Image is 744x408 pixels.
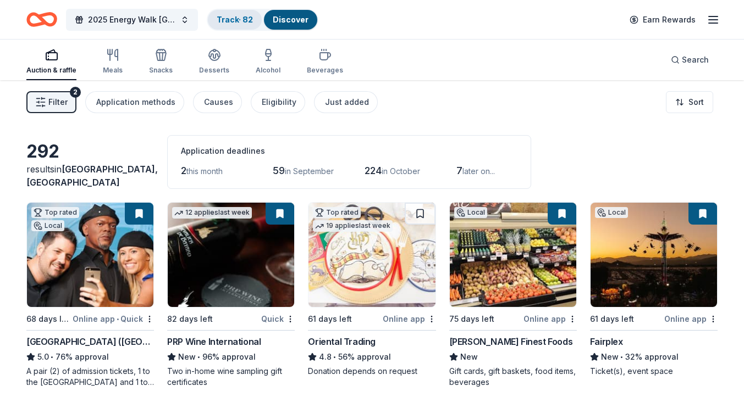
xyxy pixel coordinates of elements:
[88,13,176,26] span: 2025 Energy Walk [GEOGRAPHIC_DATA]
[103,66,123,75] div: Meals
[186,166,223,176] span: this month
[26,202,154,388] a: Image for Hollywood Wax Museum (Hollywood)Top ratedLocal68 days leftOnline app•Quick[GEOGRAPHIC_D...
[590,312,634,326] div: 61 days left
[662,49,718,71] button: Search
[167,312,213,326] div: 82 days left
[251,91,305,113] button: Eligibility
[591,203,717,307] img: Image for Fairplex
[449,312,494,326] div: 75 days left
[308,312,352,326] div: 61 days left
[167,202,295,388] a: Image for PRP Wine International12 applieslast week82 days leftQuickPRP Wine InternationalNew•96%...
[256,44,280,80] button: Alcohol
[96,96,175,109] div: Application methods
[601,350,619,364] span: New
[217,15,253,24] a: Track· 82
[261,312,295,326] div: Quick
[167,366,295,388] div: Two in-home wine sampling gift certificates
[26,350,154,364] div: 76% approval
[308,350,436,364] div: 56% approval
[199,44,229,80] button: Desserts
[26,164,158,188] span: in
[26,91,76,113] button: Filter2
[382,166,420,176] span: in October
[26,163,154,189] div: results
[167,335,261,348] div: PRP Wine International
[285,166,334,176] span: in September
[308,203,435,307] img: Image for Oriental Trading
[26,44,76,80] button: Auction & raffle
[590,335,623,348] div: Fairplex
[37,350,49,364] span: 5.0
[168,203,294,307] img: Image for PRP Wine International
[48,96,68,109] span: Filter
[273,165,285,176] span: 59
[31,220,64,231] div: Local
[256,66,280,75] div: Alcohol
[26,66,76,75] div: Auction & raffle
[167,350,295,364] div: 96% approval
[307,44,343,80] button: Beverages
[383,312,436,326] div: Online app
[595,207,628,218] div: Local
[273,15,308,24] a: Discover
[308,335,376,348] div: Oriental Trading
[26,366,154,388] div: A pair (2) of admission tickets, 1 to the [GEOGRAPHIC_DATA] and 1 to the [GEOGRAPHIC_DATA]
[308,202,436,377] a: Image for Oriental TradingTop rated19 applieslast week61 days leftOnline appOriental Trading4.8•5...
[688,96,704,109] span: Sort
[449,202,577,388] a: Image for Jensen’s Finest FoodsLocal75 days leftOnline app[PERSON_NAME] Finest FoodsNewGift cards...
[319,350,332,364] span: 4.8
[314,91,378,113] button: Just added
[449,366,577,388] div: Gift cards, gift baskets, food items, beverages
[682,53,709,66] span: Search
[149,44,173,80] button: Snacks
[172,207,252,219] div: 12 applies last week
[620,353,623,361] span: •
[449,335,573,348] div: [PERSON_NAME] Finest Foods
[85,91,184,113] button: Application methods
[623,10,702,30] a: Earn Rewards
[456,165,462,176] span: 7
[199,66,229,75] div: Desserts
[460,350,478,364] span: New
[70,87,81,98] div: 2
[307,66,343,75] div: Beverages
[450,203,576,307] img: Image for Jensen’s Finest Foods
[198,353,201,361] span: •
[103,44,123,80] button: Meals
[66,9,198,31] button: 2025 Energy Walk [GEOGRAPHIC_DATA]
[454,207,487,218] div: Local
[313,220,393,232] div: 19 applies last week
[31,207,79,218] div: Top rated
[590,202,718,377] a: Image for FairplexLocal61 days leftOnline appFairplexNew•32% approvalTicket(s), event space
[590,350,718,364] div: 32% approval
[308,366,436,377] div: Donation depends on request
[334,353,337,361] span: •
[207,9,318,31] button: Track· 82Discover
[462,166,495,176] span: later on...
[51,353,53,361] span: •
[27,203,153,307] img: Image for Hollywood Wax Museum (Hollywood)
[313,207,361,218] div: Top rated
[181,144,517,158] div: Application deadlines
[590,366,718,377] div: Ticket(s), event space
[117,315,119,323] span: •
[204,96,233,109] div: Causes
[523,312,577,326] div: Online app
[26,164,158,188] span: [GEOGRAPHIC_DATA], [GEOGRAPHIC_DATA]
[193,91,242,113] button: Causes
[325,96,369,109] div: Just added
[149,66,173,75] div: Snacks
[262,96,296,109] div: Eligibility
[664,312,718,326] div: Online app
[26,141,154,163] div: 292
[26,7,57,32] a: Home
[26,335,154,348] div: [GEOGRAPHIC_DATA] ([GEOGRAPHIC_DATA])
[26,312,70,326] div: 68 days left
[666,91,713,113] button: Sort
[178,350,196,364] span: New
[181,165,186,176] span: 2
[73,312,154,326] div: Online app Quick
[365,165,382,176] span: 224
